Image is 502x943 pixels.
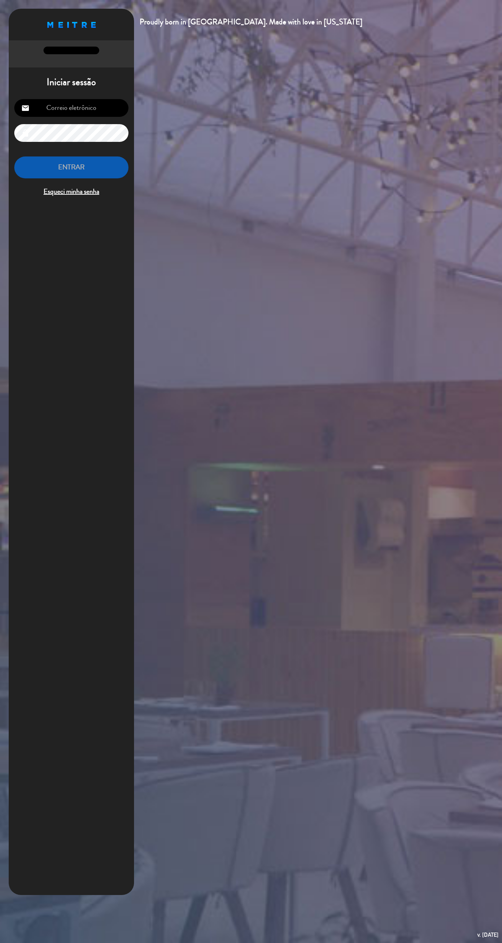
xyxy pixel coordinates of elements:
[14,99,128,117] input: Correio eletrônico
[14,186,128,198] span: Esqueci minha senha
[477,930,499,940] div: v. [DATE]
[9,76,134,88] h1: Iniciar sessão
[21,129,30,137] i: lock
[21,104,30,112] i: email
[14,156,128,178] button: ENTRAR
